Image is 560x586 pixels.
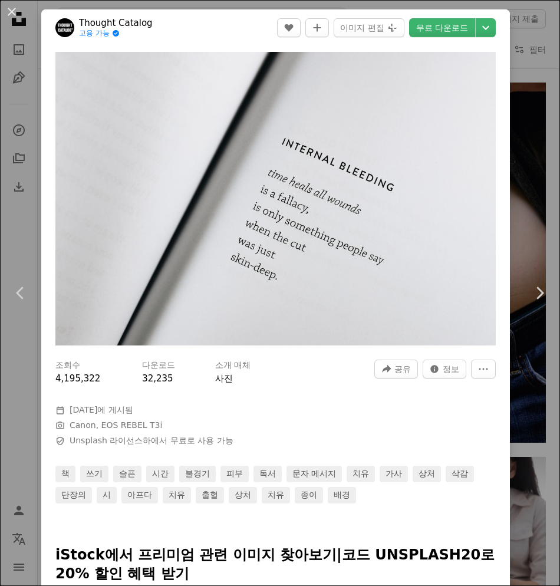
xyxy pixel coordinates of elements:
span: 하에서 무료로 사용 가능 [70,435,233,447]
a: 사진 [215,373,233,384]
a: 무료 다운로드 [409,18,475,37]
a: 불경기 [179,466,216,482]
a: 종이 [295,487,323,503]
a: Unsplash 라이선스 [70,436,143,445]
button: 좋아요 [277,18,301,37]
button: 이 이미지 확대 [55,52,496,345]
a: 삭감 [446,466,474,482]
button: Canon, EOS REBEL T3i [70,420,162,432]
a: 쓰기 [80,466,108,482]
a: 문자 메시지 [286,466,342,482]
a: 출혈 [196,487,224,503]
img: 내부 도련 인쇄 용지 [55,52,496,345]
button: 이 이미지 관련 통계 [423,360,466,378]
a: 독서 [253,466,282,482]
time: 2018년 6월 21일 오전 4시 18분 13초 GMT+9 [70,405,97,414]
a: 치유 [347,466,375,482]
img: Thought Catalog의 프로필로 이동 [55,18,74,37]
a: 슬픈 [113,466,141,482]
a: 책 [55,466,75,482]
a: 치유 [163,487,191,503]
span: 정보 [443,360,459,378]
span: 4,195,322 [55,373,100,384]
a: 상처 [413,466,441,482]
button: 이 이미지 공유 [374,360,418,378]
button: 이미지 편집 [334,18,404,37]
button: 컬렉션에 추가 [305,18,329,37]
a: 상처 [229,487,257,503]
h3: 다운로드 [142,360,175,371]
a: 시간 [146,466,174,482]
span: 에 게시됨 [70,405,133,414]
p: iStock에서 프리미엄 관련 이미지 찾아보기 | 코드 UNSPLASH20로 20% 할인 혜택 받기 [55,546,496,584]
span: 공유 [394,360,411,378]
button: 다운로드 크기 선택 [476,18,496,37]
span: 32,235 [142,373,173,384]
a: 아프다 [121,487,158,503]
a: 시 [97,487,117,503]
a: 피부 [220,466,249,482]
a: Thought Catalog [79,17,153,29]
h3: 소개 매체 [215,360,251,371]
a: 배경 [328,487,356,503]
a: 치유 [262,487,290,503]
a: 가사 [380,466,408,482]
h3: 조회수 [55,360,80,371]
button: 더 많은 작업 [471,360,496,378]
a: 다음 [519,236,560,350]
a: 고용 가능 [79,29,153,38]
a: 단장의 [55,487,92,503]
